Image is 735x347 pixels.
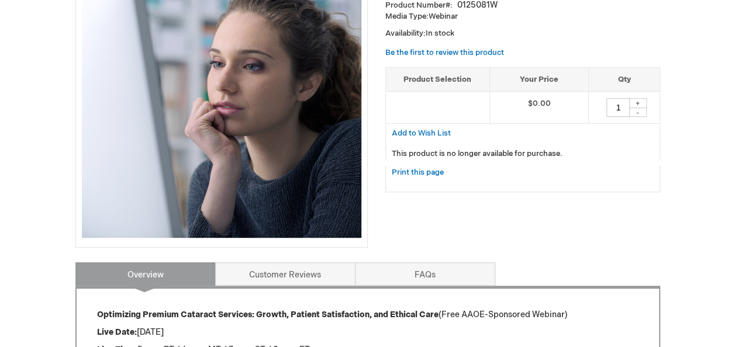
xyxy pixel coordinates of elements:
[385,28,660,39] p: Availability:
[392,148,654,159] p: This product is no longer available for purchase.
[97,327,137,337] strong: Live Date:
[629,98,647,108] div: +
[629,107,647,117] div: -
[97,327,639,338] p: [DATE]
[489,67,589,92] th: Your Price
[385,11,660,22] p: Webinar
[355,262,495,286] a: FAQs
[392,165,444,180] a: Print this page
[426,29,454,38] span: In stock
[385,1,453,10] strong: Product Number
[606,98,630,117] input: Qty
[385,48,504,57] a: Be the first to review this product
[489,92,589,124] td: $0.00
[392,129,451,138] span: Add to Wish List
[589,67,660,92] th: Qty
[75,262,216,286] a: Overview
[386,67,490,92] th: Product Selection
[97,309,639,321] p: (Free AAOE-Sponsored Webinar)
[385,12,429,21] strong: Media Type:
[97,310,439,320] strong: Optimizing Premium Cataract Services: Growth, Patient Satisfaction, and Ethical Care
[392,128,451,138] a: Add to Wish List
[215,262,356,286] a: Customer Reviews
